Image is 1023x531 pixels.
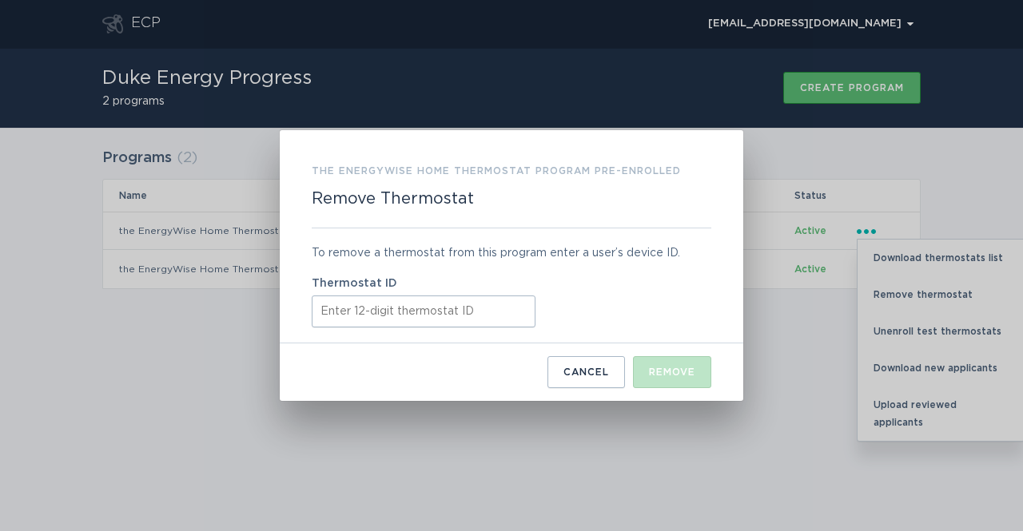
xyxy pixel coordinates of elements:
button: Remove [633,356,711,388]
h3: the EnergyWise Home Thermostat Program Pre-Enrolled [312,162,681,180]
label: Thermostat ID [312,278,711,289]
div: Cancel [563,367,609,377]
div: Remove [649,367,695,377]
input: Thermostat ID [312,295,535,327]
button: Cancel [547,356,625,388]
h2: Remove Thermostat [312,189,474,208]
div: To remove a thermostat from this program enter a user’s device ID. [312,244,711,262]
div: Remove Thermostat [280,130,743,401]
